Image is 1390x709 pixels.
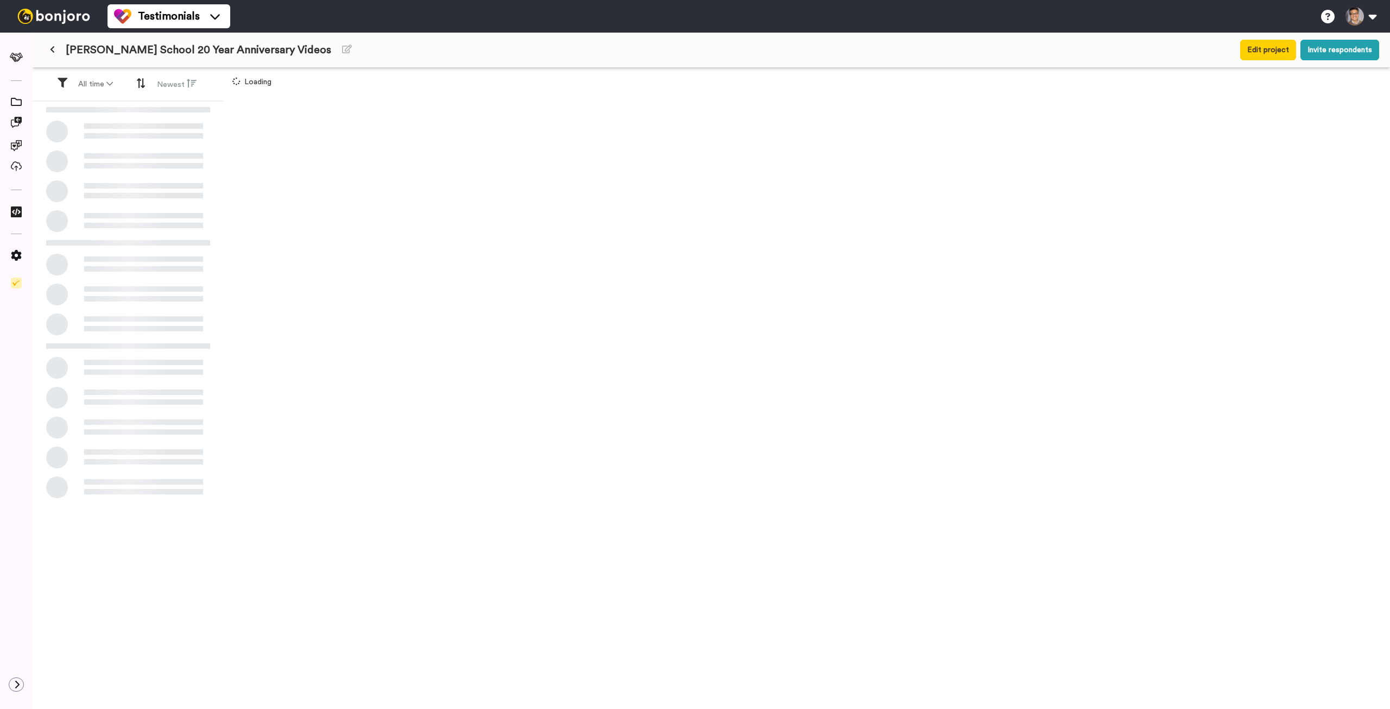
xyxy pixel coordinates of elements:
[13,9,94,24] img: bj-logo-header-white.svg
[11,278,22,288] img: Checklist.svg
[72,74,119,94] button: All time
[1300,40,1379,60] button: Invite respondents
[1240,40,1296,60] button: Edit project
[150,74,203,95] button: Newest
[138,9,200,24] span: Testimonials
[114,8,131,25] img: tm-color.svg
[66,42,331,58] span: [PERSON_NAME] School 20 Year Anniversary Videos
